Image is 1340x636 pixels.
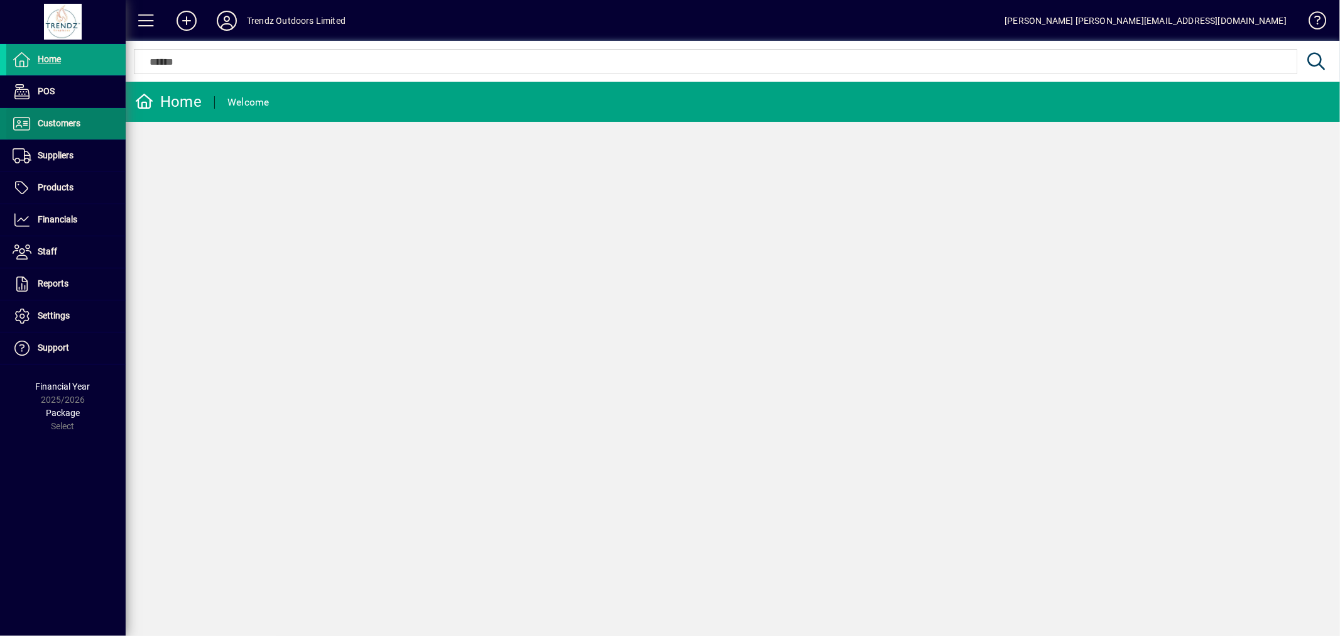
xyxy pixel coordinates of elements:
a: Staff [6,236,126,268]
div: Welcome [227,92,270,112]
button: Profile [207,9,247,32]
span: Staff [38,246,57,256]
a: Knowledge Base [1299,3,1324,43]
a: Products [6,172,126,204]
span: Suppliers [38,150,74,160]
span: Package [46,408,80,418]
a: POS [6,76,126,107]
span: POS [38,86,55,96]
span: Financials [38,214,77,224]
span: Products [38,182,74,192]
span: Financial Year [36,381,90,392]
span: Settings [38,310,70,321]
a: Customers [6,108,126,140]
a: Settings [6,300,126,332]
span: Reports [38,278,68,288]
a: Support [6,332,126,364]
span: Support [38,343,69,353]
div: Trendz Outdoors Limited [247,11,346,31]
button: Add [166,9,207,32]
a: Suppliers [6,140,126,172]
a: Financials [6,204,126,236]
span: Home [38,54,61,64]
div: [PERSON_NAME] [PERSON_NAME][EMAIL_ADDRESS][DOMAIN_NAME] [1005,11,1287,31]
a: Reports [6,268,126,300]
span: Customers [38,118,80,128]
div: Home [135,92,202,112]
